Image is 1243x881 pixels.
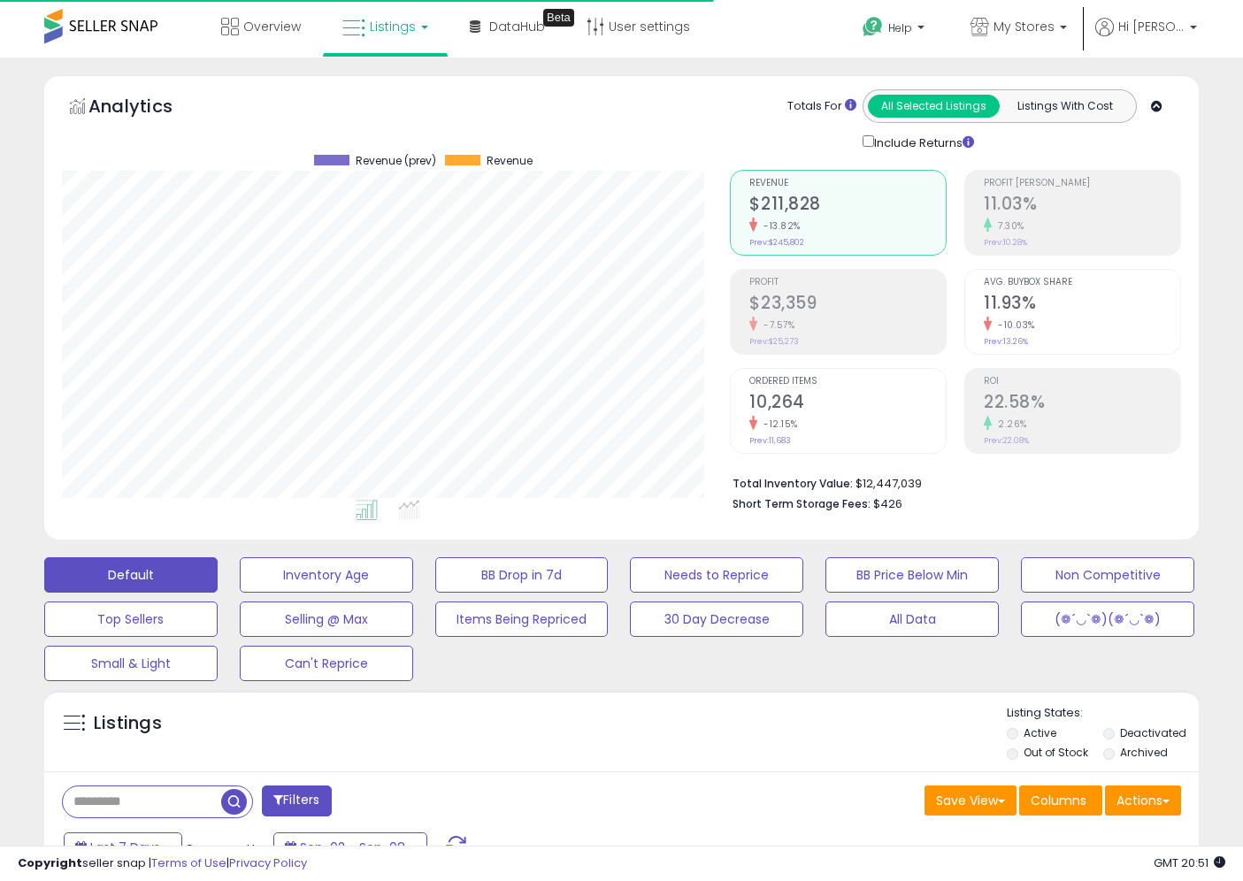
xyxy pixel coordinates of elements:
h2: 10,264 [749,392,946,416]
label: Active [1024,725,1056,740]
span: Listings [370,18,416,35]
b: Total Inventory Value: [733,476,853,491]
span: Last 7 Days [90,839,160,856]
button: Non Competitive [1021,557,1194,593]
button: 30 Day Decrease [630,601,803,637]
span: Revenue [487,155,533,167]
button: (❁´◡`❁)(❁´◡`❁) [1021,601,1194,637]
span: Revenue (prev) [356,155,436,167]
small: Prev: $25,273 [749,336,799,347]
small: Prev: 13.26% [984,336,1028,347]
button: Needs to Reprice [630,557,803,593]
label: Deactivated [1120,725,1186,740]
div: Include Returns [849,132,995,152]
span: Avg. Buybox Share [984,278,1180,287]
button: All Selected Listings [868,95,1000,118]
small: -13.82% [757,219,801,233]
span: Sep-02 - Sep-08 [300,839,405,856]
a: Terms of Use [151,854,226,871]
small: -7.57% [757,318,794,332]
h5: Analytics [88,94,207,123]
h2: 11.03% [984,194,1180,218]
button: Items Being Repriced [435,601,609,637]
small: -12.15% [757,418,798,431]
button: BB Drop in 7d [435,557,609,593]
span: Compared to: [185,840,266,857]
button: Listings With Cost [999,95,1131,118]
button: BB Price Below Min [825,557,999,593]
span: Revenue [749,179,946,188]
button: Selling @ Max [240,601,413,637]
span: DataHub [489,18,545,35]
small: -10.03% [992,318,1035,332]
span: 2025-09-16 20:51 GMT [1154,854,1225,871]
a: Help [848,3,942,57]
button: Sep-02 - Sep-08 [273,832,427,862]
button: Filters [262,785,331,816]
small: 7.30% [992,219,1024,233]
span: ROI [984,377,1180,387]
button: Actions [1105,785,1181,816]
small: Prev: 22.08% [984,435,1029,446]
i: Get Help [862,16,884,38]
h2: $211,828 [749,194,946,218]
div: seller snap | | [18,855,307,872]
span: $426 [873,495,902,512]
small: 2.26% [992,418,1027,431]
span: Overview [243,18,301,35]
h2: 22.58% [984,392,1180,416]
li: $12,447,039 [733,471,1168,493]
button: Columns [1019,785,1102,816]
h2: 11.93% [984,293,1180,317]
span: Hi [PERSON_NAME] [1118,18,1185,35]
a: Privacy Policy [229,854,307,871]
strong: Copyright [18,854,82,871]
button: Default [44,557,218,593]
b: Short Term Storage Fees: [733,496,871,511]
p: Listing States: [1007,705,1199,722]
div: Tooltip anchor [543,9,574,27]
h5: Listings [94,711,162,736]
span: My Stores [994,18,1055,35]
label: Out of Stock [1024,745,1088,760]
span: Help [888,20,912,35]
h2: $23,359 [749,293,946,317]
button: Top Sellers [44,601,218,637]
button: All Data [825,601,999,637]
span: Profit [PERSON_NAME] [984,179,1180,188]
div: Totals For [787,98,856,115]
span: Columns [1031,792,1086,809]
small: Prev: 11,683 [749,435,791,446]
button: Last 7 Days [64,832,182,862]
span: Ordered Items [749,377,946,387]
small: Prev: $245,802 [749,237,804,248]
button: Small & Light [44,646,218,681]
button: Inventory Age [240,557,413,593]
label: Archived [1120,745,1168,760]
button: Save View [925,785,1017,816]
small: Prev: 10.28% [984,237,1027,248]
span: Profit [749,278,946,287]
button: Can't Reprice [240,646,413,681]
a: Hi [PERSON_NAME] [1095,18,1197,57]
